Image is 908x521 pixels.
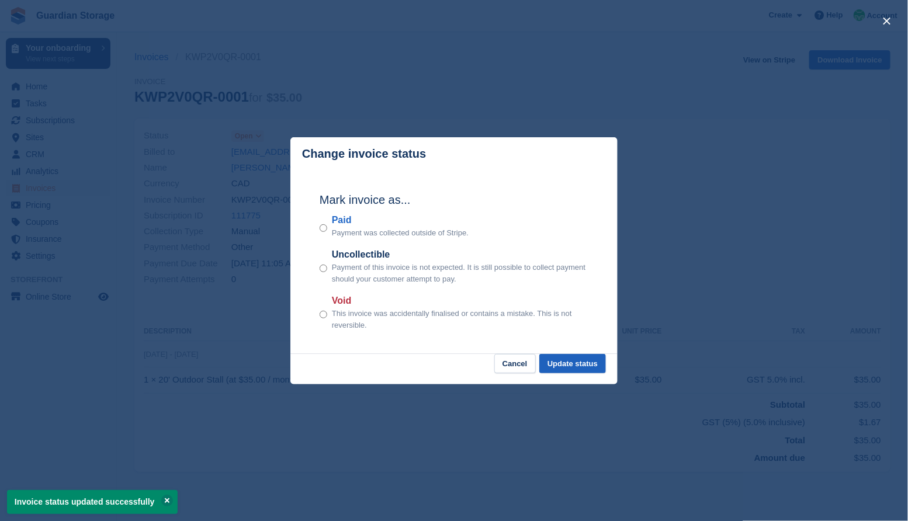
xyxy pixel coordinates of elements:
[332,227,469,239] p: Payment was collected outside of Stripe.
[332,213,469,227] label: Paid
[332,248,588,262] label: Uncollectible
[320,191,588,209] h2: Mark invoice as...
[332,308,588,331] p: This invoice was accidentally finalised or contains a mistake. This is not reversible.
[332,262,588,284] p: Payment of this invoice is not expected. It is still possible to collect payment should your cust...
[302,147,426,161] p: Change invoice status
[494,354,536,373] button: Cancel
[878,12,896,30] button: close
[539,354,606,373] button: Update status
[332,294,588,308] label: Void
[7,490,178,514] p: Invoice status updated successfully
